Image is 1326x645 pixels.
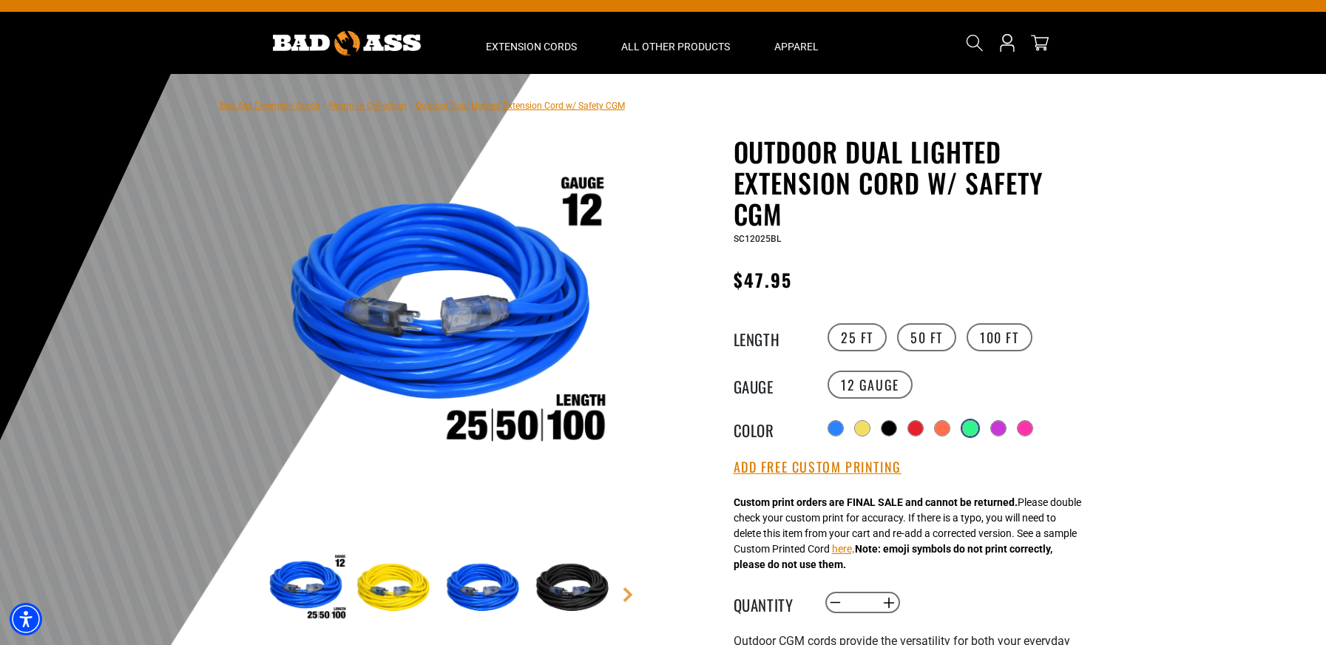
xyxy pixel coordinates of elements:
[442,546,528,632] img: Blue
[1028,34,1052,52] a: cart
[995,12,1019,74] a: Open this option
[734,328,808,347] legend: Length
[10,603,42,635] div: Accessibility Menu
[897,323,956,351] label: 50 FT
[273,31,421,55] img: Bad Ass Extension Cords
[828,323,887,351] label: 25 FT
[416,101,625,111] span: Outdoor Dual Lighted Extension Cord w/ Safety CGM
[734,459,902,476] button: Add Free Custom Printing
[734,375,808,394] legend: Gauge
[734,136,1096,229] h1: Outdoor Dual Lighted Extension Cord w/ Safety CGM
[734,593,808,612] label: Quantity
[322,101,325,111] span: ›
[734,419,808,438] legend: Color
[828,371,913,399] label: 12 Gauge
[621,40,730,53] span: All Other Products
[734,543,1052,570] strong: Note: emoji symbols do not print correctly, please do not use them.
[599,12,752,74] summary: All Other Products
[734,234,781,244] span: SC12025BL
[464,12,599,74] summary: Extension Cords
[353,546,439,632] img: Yellow
[752,12,841,74] summary: Apparel
[734,496,1018,508] strong: Custom print orders are FINAL SALE and cannot be returned.
[220,101,319,111] a: Bad Ass Extension Cords
[774,40,819,53] span: Apparel
[328,101,407,111] a: Return to Collection
[734,495,1081,573] div: Please double check your custom print for accuracy. If there is a typo, you will need to delete t...
[486,40,577,53] span: Extension Cords
[967,323,1032,351] label: 100 FT
[620,587,635,602] a: Next
[220,96,625,114] nav: breadcrumbs
[832,541,852,557] button: here
[532,546,618,632] img: Black
[963,31,987,55] summary: Search
[734,266,792,293] span: $47.95
[410,101,413,111] span: ›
